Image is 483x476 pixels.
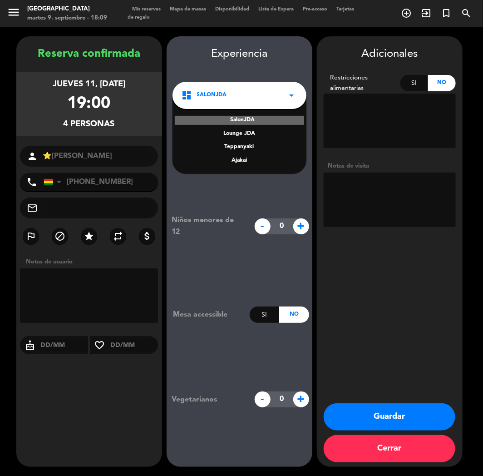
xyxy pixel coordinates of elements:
[27,203,38,213] i: mail_outline
[27,151,38,162] i: person
[7,5,20,22] button: menu
[26,177,37,188] i: phone
[142,231,153,242] i: attach_money
[20,340,40,351] i: cake
[255,218,271,234] span: -
[90,340,110,351] i: favorite_border
[441,8,452,19] i: turned_in_not
[128,7,165,12] span: Mis reservas
[182,143,297,152] div: Teppanyaki
[27,5,107,14] div: [GEOGRAPHIC_DATA]
[279,307,309,323] div: No
[286,90,297,101] i: arrow_drop_down
[428,75,456,91] div: No
[324,161,456,171] div: Notas de visita
[461,8,472,19] i: search
[53,78,125,91] div: jueves 11, [DATE]
[400,75,428,91] div: Si
[54,231,65,242] i: block
[255,392,271,407] span: -
[7,5,20,19] i: menu
[293,392,309,407] span: +
[165,394,250,406] div: Vegetarianos
[324,73,401,94] div: Restricciones alimentarias
[324,403,455,431] button: Guardar
[250,307,279,323] div: Si
[110,340,158,351] input: DD/MM
[84,231,94,242] i: star
[165,214,250,238] div: Niños menores de 12
[197,91,227,100] span: SalonJDA
[113,231,123,242] i: repeat
[167,309,250,321] div: Mesa accessible
[16,45,162,63] div: Reserva confirmada
[44,174,65,191] div: Bolivia: +591
[27,14,107,23] div: martes 9. septiembre - 18:09
[22,257,162,267] div: Notas de usuario
[165,7,211,12] span: Mapa de mesas
[182,90,192,101] i: dashboard
[182,129,297,139] div: Lounge JDA
[68,91,111,118] div: 19:00
[421,8,432,19] i: exit_to_app
[298,7,332,12] span: Pre-acceso
[293,218,309,234] span: +
[25,231,36,242] i: outlined_flag
[167,45,312,63] div: Experiencia
[175,116,304,125] div: SalonJDA
[40,340,89,351] input: DD/MM
[324,435,455,462] button: Cerrar
[182,156,297,165] div: Ajakai
[211,7,254,12] span: Disponibilidad
[64,118,115,131] div: 4 personas
[254,7,298,12] span: Lista de Espera
[401,8,412,19] i: add_circle_outline
[324,45,456,63] div: Adicionales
